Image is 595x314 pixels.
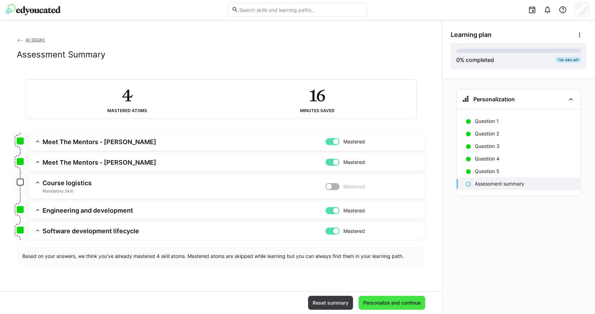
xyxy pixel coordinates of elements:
[43,138,326,146] h3: Meet The Mentors - [PERSON_NAME]
[362,299,422,306] span: Personalize and continue
[43,206,326,214] h3: Engineering and development
[475,180,524,187] p: Assessment summary
[475,168,499,175] p: Question 5
[344,159,365,166] span: Mastered
[308,296,353,310] button: Reset summary
[310,85,325,105] h2: 16
[344,183,365,190] span: Mastered
[238,7,363,13] input: Search skills and learning paths…
[344,138,365,145] span: Mastered
[107,108,147,113] div: Mastered atoms
[456,56,494,64] div: % completed
[473,96,515,103] h3: Personalization
[475,118,499,125] p: Question 1
[344,228,365,235] span: Mastered
[475,143,499,150] p: Question 3
[344,207,365,214] span: Mastered
[359,296,425,310] button: Personalize and continue
[17,247,425,265] div: Based on your answers, we think you’ve already mastered 4 skill atoms. Mastered atoms are skipped...
[122,85,133,105] h2: 4
[312,299,350,306] span: Reset summary
[25,37,45,42] span: AI-SEQ#2
[475,130,499,137] p: Question 2
[43,227,326,235] h3: Software development lifecycle
[300,108,335,113] div: Minutes saved
[43,179,326,187] h3: Course logistics
[451,31,491,39] span: Learning plan
[475,155,499,162] p: Question 4
[456,56,460,63] span: 0
[17,37,45,42] a: AI-SEQ#2
[43,158,326,166] h3: Meet The Mentors - [PERSON_NAME]
[556,57,581,63] div: 73h 44m left
[43,188,326,194] span: Mandatory Skill
[17,49,105,60] h2: Assessment Summary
